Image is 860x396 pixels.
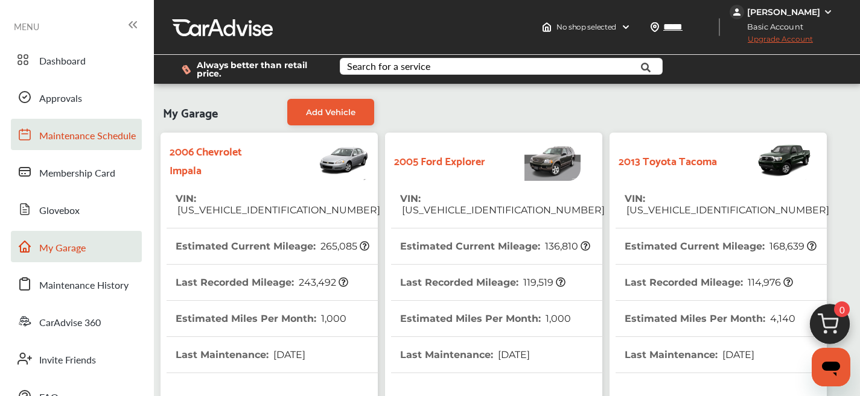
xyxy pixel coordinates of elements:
[746,277,793,288] span: 114,976
[621,22,631,32] img: header-down-arrow.9dd2ce7d.svg
[747,7,820,17] div: [PERSON_NAME]
[731,20,812,33] span: Basic Account
[496,349,530,360] span: [DATE]
[197,61,320,78] span: Always better than retail price.
[176,181,380,228] th: VIN :
[394,151,485,169] strong: 2005 Ford Explorer
[297,277,348,288] span: 243,492
[768,240,817,252] span: 168,639
[14,22,39,31] span: MENU
[39,353,96,368] span: Invite Friends
[625,204,829,216] span: [US_VEHICLE_IDENTIFICATION_NUMBER]
[400,337,530,372] th: Last Maintenance :
[400,228,590,264] th: Estimated Current Mileage :
[176,228,369,264] th: Estimated Current Mileage :
[625,337,754,372] th: Last Maintenance :
[272,349,305,360] span: [DATE]
[276,139,372,181] img: Vehicle
[823,7,833,17] img: WGsFRI8htEPBVLJbROoPRyZpYNWhNONpIPPETTm6eUC0GeLEiAAAAAElFTkSuQmCC
[176,265,348,300] th: Last Recorded Mileage :
[11,44,142,75] a: Dashboard
[625,265,793,300] th: Last Recorded Mileage :
[176,301,346,336] th: Estimated Miles Per Month :
[39,278,129,294] span: Maintenance History
[11,306,142,337] a: CarAdvise 360
[717,139,812,181] img: Vehicle
[163,99,218,125] span: My Garage
[39,91,82,107] span: Approvals
[721,349,754,360] span: [DATE]
[11,81,142,113] a: Approvals
[11,231,142,262] a: My Garage
[485,139,581,181] img: Vehicle
[319,313,346,324] span: 1,000
[521,277,565,288] span: 119,519
[619,151,717,169] strong: 2013 Toyota Tacoma
[11,156,142,187] a: Membership Card
[625,228,817,264] th: Estimated Current Mileage :
[182,64,191,75] img: dollor_label_vector.a70140d1.svg
[39,240,86,256] span: My Garage
[39,203,80,219] span: Glovebox
[306,107,355,117] span: Add Vehicle
[801,298,859,356] img: cart_icon.3d0951e8.svg
[347,61,430,71] div: Search for a service
[834,301,850,317] span: 0
[39,166,115,181] span: Membership Card
[11,343,142,374] a: Invite Friends
[730,5,744,19] img: jVpblrzwTbfkPYzPPzSLxeg0AAAAASUVORK5CYII=
[39,128,136,144] span: Maintenance Schedule
[730,34,813,49] span: Upgrade Account
[11,193,142,225] a: Glovebox
[625,301,795,336] th: Estimated Miles Per Month :
[400,181,605,228] th: VIN :
[11,119,142,150] a: Maintenance Schedule
[176,337,305,372] th: Last Maintenance :
[400,301,571,336] th: Estimated Miles Per Month :
[625,181,829,228] th: VIN :
[319,240,369,252] span: 265,085
[287,99,374,125] a: Add Vehicle
[542,22,552,32] img: header-home-logo.8d720a4f.svg
[39,54,86,69] span: Dashboard
[544,313,571,324] span: 1,000
[543,240,590,252] span: 136,810
[719,18,720,36] img: header-divider.bc55588e.svg
[812,348,850,386] iframe: Button to launch messaging window
[176,204,380,216] span: [US_VEHICLE_IDENTIFICATION_NUMBER]
[400,265,565,300] th: Last Recorded Mileage :
[170,141,276,178] strong: 2006 Chevrolet Impala
[39,315,101,331] span: CarAdvise 360
[400,204,605,216] span: [US_VEHICLE_IDENTIFICATION_NUMBER]
[650,22,660,32] img: location_vector.a44bc228.svg
[556,22,616,32] span: No shop selected
[768,313,795,324] span: 4,140
[11,268,142,300] a: Maintenance History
